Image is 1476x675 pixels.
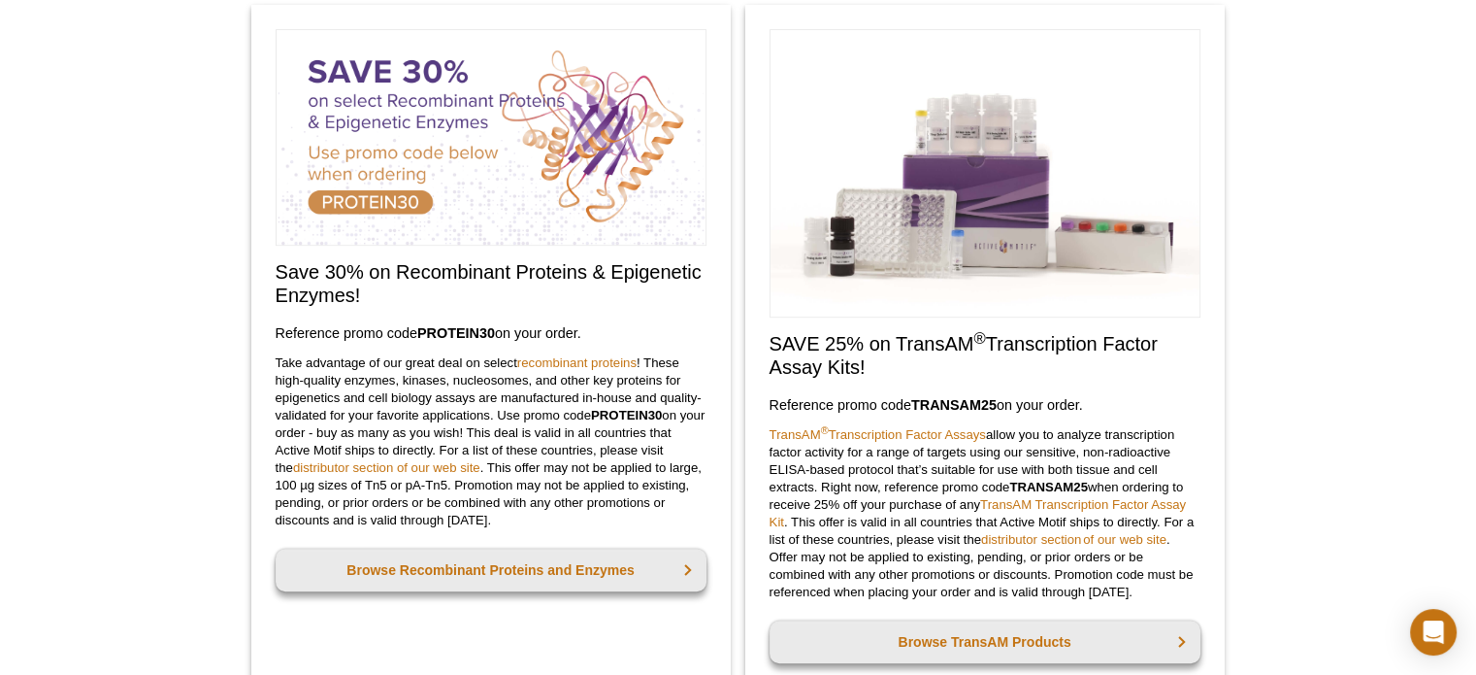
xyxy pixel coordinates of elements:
a: TransAM®Transcription Factor Assays [770,427,986,442]
a: TransAM Transcription Factor Assay Kit [770,497,1187,529]
strong: PROTEIN30 [591,408,662,422]
strong: TRANSAM25 [911,397,997,413]
h3: Reference promo code on your order. [770,393,1200,417]
h2: SAVE 25% on TransAM Transcription Factor Assay Kits! [770,332,1200,379]
a: distributor section of our web site [981,532,1166,547]
p: Take advantage of our great deal on select ! These high-quality enzymes, kinases, nucleosomes, an... [276,354,706,529]
a: Browse Recombinant Proteins and Enzymes [276,549,706,591]
h3: Reference promo code on your order. [276,321,706,345]
p: allow you to analyze transcription factor activity for a range of targets using our sensitive, no... [770,426,1200,601]
sup: ® [973,328,985,347]
img: Save on TransAM [770,29,1200,318]
strong: TRANSAM25 [1009,480,1088,494]
h2: Save 30% on Recombinant Proteins & Epigenetic Enzymes! [276,260,706,307]
a: distributor section of our web site [293,460,480,475]
a: recombinant proteins [517,355,637,370]
img: Save on Recombinant Proteins and Enzymes [276,29,706,246]
a: Browse TransAM Products [770,621,1200,663]
strong: PROTEIN30 [417,325,495,341]
sup: ® [821,423,829,435]
div: Open Intercom Messenger [1410,609,1457,656]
